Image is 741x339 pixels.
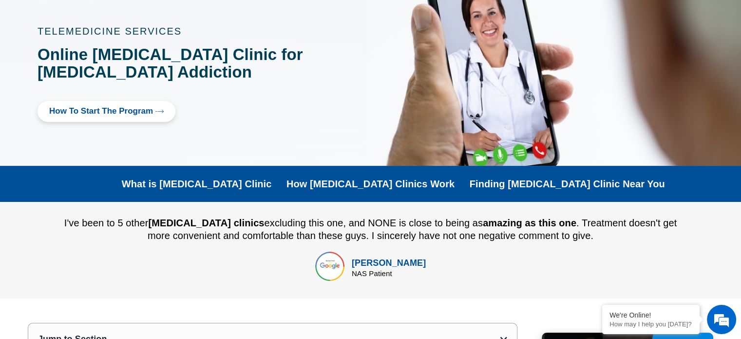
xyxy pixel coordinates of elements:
div: NAS Patient [352,270,426,277]
h1: Online [MEDICAL_DATA] Clinic for [MEDICAL_DATA] Addiction [38,46,341,81]
div: Chat with us now [65,51,178,64]
a: Finding [MEDICAL_DATA] Clinic Near You [470,178,665,190]
a: How [MEDICAL_DATA] Clinics Work [286,178,455,190]
b: amazing as this one [483,218,576,228]
a: How to Start the program [38,101,175,122]
img: top rated online suboxone treatment for opioid addiction treatment in tennessee and texas [315,252,344,281]
p: How may I help you today? [609,320,692,328]
div: We're Online! [609,311,692,319]
p: TELEMEDICINE SERVICES [38,26,341,36]
a: What is [MEDICAL_DATA] Clinic [122,178,272,190]
textarea: Type your message and hit 'Enter' [5,231,186,265]
span: How to Start the program [49,107,153,116]
div: I've been to 5 other excluding this one, and NONE is close to being as . Treatment doesn't get mo... [62,217,679,242]
div: [PERSON_NAME] [352,257,426,270]
b: [MEDICAL_DATA] clinics [148,218,264,228]
div: Navigation go back [11,50,25,65]
div: Minimize live chat window [160,5,183,28]
span: We're online! [57,105,134,204]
